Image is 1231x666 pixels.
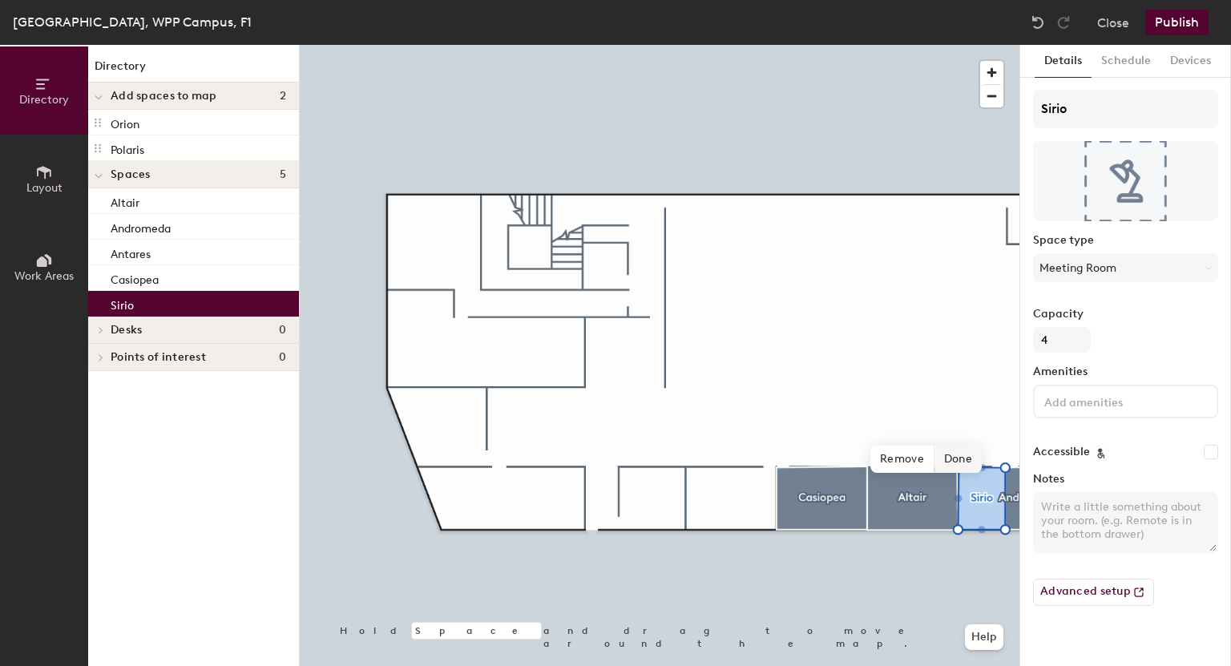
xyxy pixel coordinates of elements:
p: Andromeda [111,217,171,236]
label: Accessible [1033,446,1090,458]
p: Casiopea [111,268,159,287]
label: Capacity [1033,308,1218,321]
button: Devices [1160,45,1221,78]
span: Desks [111,324,142,337]
h1: Directory [88,58,299,83]
img: Undo [1030,14,1046,30]
span: Remove [870,446,934,473]
p: Polaris [111,139,144,157]
button: Publish [1145,10,1209,35]
span: Directory [19,93,69,107]
p: Sirio [111,294,134,313]
span: 2 [280,90,286,103]
div: [GEOGRAPHIC_DATA], WPP Campus, F1 [13,12,252,32]
button: Meeting Room [1033,253,1218,282]
p: Orion [111,113,139,131]
button: Advanced setup [1033,579,1154,606]
button: Schedule [1092,45,1160,78]
label: Amenities [1033,365,1218,378]
span: 5 [280,168,286,181]
span: Spaces [111,168,151,181]
img: The space named Sirio [1033,141,1218,221]
span: Points of interest [111,351,206,364]
label: Space type [1033,234,1218,247]
button: Close [1097,10,1129,35]
span: Layout [26,181,63,195]
span: Add spaces to map [111,90,217,103]
input: Add amenities [1041,391,1185,410]
button: Help [965,624,1003,650]
label: Notes [1033,473,1218,486]
button: Details [1035,45,1092,78]
p: Altair [111,192,139,210]
span: 0 [279,324,286,337]
span: Done [934,446,982,473]
img: Redo [1055,14,1072,30]
span: Work Areas [14,269,74,283]
p: Antares [111,243,151,261]
span: 0 [279,351,286,364]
